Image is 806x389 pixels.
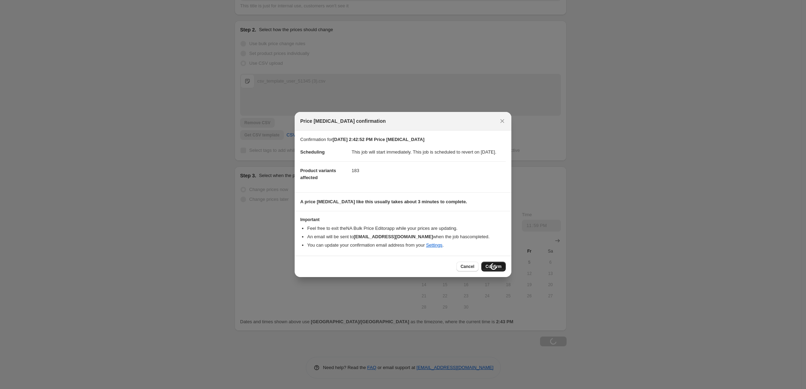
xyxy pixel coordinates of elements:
[300,199,467,204] b: A price [MEDICAL_DATA] like this usually takes about 3 minutes to complete.
[300,217,506,222] h3: Important
[300,136,506,143] p: Confirmation for
[352,161,506,180] dd: 183
[300,118,386,125] span: Price [MEDICAL_DATA] confirmation
[461,264,474,269] span: Cancel
[354,234,433,239] b: [EMAIL_ADDRESS][DOMAIN_NAME]
[332,137,424,142] b: [DATE] 2:42:52 PM Price [MEDICAL_DATA]
[307,233,506,240] li: An email will be sent to when the job has completed .
[300,149,325,155] span: Scheduling
[300,168,336,180] span: Product variants affected
[307,225,506,232] li: Feel free to exit the NA Bulk Price Editor app while your prices are updating.
[426,242,442,248] a: Settings
[352,143,506,161] dd: This job will start immediately. This job is scheduled to revert on [DATE].
[307,242,506,249] li: You can update your confirmation email address from your .
[497,116,507,126] button: Close
[456,262,478,271] button: Cancel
